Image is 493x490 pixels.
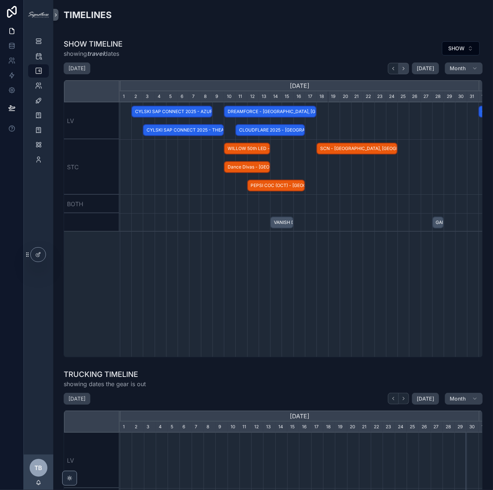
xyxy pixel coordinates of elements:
div: Dance Divas - Chicago, IL - CONFIRMED [224,161,270,173]
div: 29 [455,422,466,433]
div: 23 [375,91,386,102]
div: 5 [166,91,178,102]
div: 2 [132,422,144,433]
div: 25 [398,91,409,102]
em: travel [87,50,104,57]
div: BOTH [64,195,120,213]
div: 6 [180,422,191,433]
div: 24 [386,91,398,102]
div: 7 [192,422,204,433]
div: 26 [409,91,420,102]
span: CLOUDFLARE 2025 - [GEOGRAPHIC_DATA], [GEOGRAPHIC_DATA] - CONFIRMED [236,124,304,136]
h2: [DATE] [68,395,85,402]
div: 5 [168,422,180,433]
div: 22 [371,422,383,433]
button: Month [445,393,483,405]
span: Month [450,65,466,72]
div: 12 [251,422,263,433]
h1: TRUCKING TIMELINE [64,369,146,380]
div: CYLSKI SAP CONNECT 2025 - AZURE BALLROOM - Las Vegas, NV - CONFIRMED [131,106,212,118]
div: 9 [215,422,227,433]
span: WILLOW 50th LED - [GEOGRAPHIC_DATA], [GEOGRAPHIC_DATA] - CONFIRMED [225,143,269,155]
div: 26 [419,422,430,433]
div: 17 [305,91,316,102]
div: SCN - Atlanta, GA - CONFIRMED [316,143,398,155]
div: 10 [224,91,235,102]
button: Select Button [442,41,480,55]
span: CYLSKI SAP CONNECT 2025 - THEATER - [GEOGRAPHIC_DATA], [GEOGRAPHIC_DATA] - CONFIRMED [144,124,223,136]
h2: TIMELINES [64,9,112,21]
div: 8 [204,422,215,433]
div: 15 [287,422,299,433]
div: 29 [444,91,455,102]
div: 11 [235,91,247,102]
button: [DATE] [412,393,439,405]
div: 4 [155,91,166,102]
div: 20 [340,91,351,102]
div: 22 [363,91,374,102]
div: 16 [299,422,311,433]
div: 6 [178,91,189,102]
div: 2 [131,91,143,102]
div: 11 [239,422,251,433]
h2: [DATE] [68,65,85,72]
div: LV [64,102,120,139]
div: 3 [144,422,156,433]
img: App logo [28,12,49,18]
div: GAIN Virtual - St Charles, IL - CONFIRMED [432,217,444,229]
div: 25 [407,422,419,433]
div: 19 [335,422,347,433]
span: Dance Divas - [GEOGRAPHIC_DATA], [GEOGRAPHIC_DATA] - CONFIRMED [225,161,269,173]
div: 18 [323,422,335,433]
div: 13 [263,422,275,433]
div: CLOUDFLARE 2025 - Las Vegas, NV - CONFIRMED [235,124,305,136]
div: [DATE] [120,411,479,422]
div: 18 [316,91,328,102]
div: 16 [294,91,305,102]
button: Month [445,62,483,74]
span: SHOW [448,45,465,52]
div: 9 [212,91,224,102]
div: 19 [328,91,340,102]
div: VANISH DEMO - Saint Charles, IL - HOLD [270,217,294,229]
button: [DATE] [412,62,439,74]
div: STC [64,139,120,195]
div: 30 [467,422,479,433]
div: 10 [228,422,239,433]
span: DREAMFORCE - [GEOGRAPHIC_DATA], [GEOGRAPHIC_DATA] - CONFIRMED [225,106,316,118]
div: 7 [189,91,201,102]
div: LV [64,433,120,488]
div: 28 [432,91,444,102]
div: 21 [359,422,371,433]
div: 13 [259,91,270,102]
div: 23 [383,422,395,433]
div: [DATE] [120,80,479,91]
div: 27 [421,91,432,102]
div: 1 [479,422,490,433]
span: TB [35,463,43,472]
span: PEPSI COC (OCT) - [GEOGRAPHIC_DATA], [GEOGRAPHIC_DATA] - CONFIRMED [248,180,304,192]
div: 24 [395,422,407,433]
div: 27 [431,422,443,433]
span: [DATE] [417,395,434,402]
div: 20 [347,422,359,433]
div: 17 [311,422,323,433]
span: SCN - [GEOGRAPHIC_DATA], [GEOGRAPHIC_DATA] - CONFIRMED [317,143,397,155]
span: [DATE] [417,65,434,72]
div: 1 [120,91,131,102]
div: 21 [351,91,363,102]
div: 14 [275,422,287,433]
div: 28 [443,422,455,433]
div: 1 [479,91,490,102]
div: scrollable content [24,30,53,176]
div: 4 [156,422,168,433]
span: showing dates [64,49,123,58]
span: CYLSKI SAP CONNECT 2025 - AZURE BALLROOM - [GEOGRAPHIC_DATA], [GEOGRAPHIC_DATA] - CONFIRMED [132,106,212,118]
div: PEPSI COC (OCT) - Greenwich, CT - CONFIRMED [247,180,305,192]
div: 30 [455,91,467,102]
div: 31 [467,91,479,102]
div: 12 [247,91,259,102]
div: 15 [282,91,293,102]
div: WILLOW 50th LED - South Barrington, IL - CONFIRMED [224,143,270,155]
h1: SHOW TIMELINE [64,39,123,49]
